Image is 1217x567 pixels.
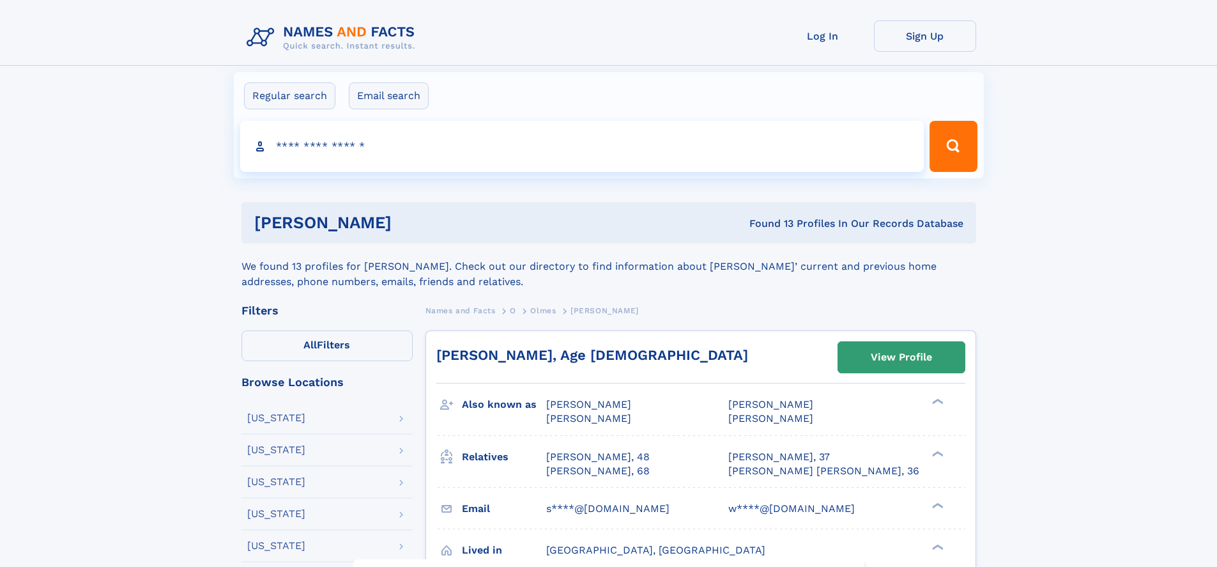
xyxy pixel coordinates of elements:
div: ❯ [929,501,944,509]
a: View Profile [838,342,965,373]
a: [PERSON_NAME], 48 [546,450,650,464]
a: [PERSON_NAME], 68 [546,464,650,478]
h3: Lived in [462,540,546,561]
a: [PERSON_NAME] [PERSON_NAME], 36 [728,464,919,478]
a: Names and Facts [425,302,496,318]
div: ❯ [929,449,944,458]
span: [PERSON_NAME] [728,412,813,424]
input: search input [240,121,924,172]
span: [PERSON_NAME] [546,412,631,424]
div: ❯ [929,543,944,551]
div: [US_STATE] [247,477,305,487]
a: [PERSON_NAME], 37 [728,450,830,464]
div: Browse Locations [241,377,413,388]
div: [US_STATE] [247,509,305,519]
div: [US_STATE] [247,541,305,551]
span: [PERSON_NAME] [570,306,639,315]
a: [PERSON_NAME], Age [DEMOGRAPHIC_DATA] [436,347,748,363]
div: Found 13 Profiles In Our Records Database [570,217,963,231]
a: Olmes [530,302,556,318]
label: Filters [241,330,413,361]
div: We found 13 profiles for [PERSON_NAME]. Check out our directory to find information about [PERSON... [241,244,976,290]
h3: Also known as [462,394,546,416]
div: Filters [241,305,413,316]
img: Logo Names and Facts [241,20,425,55]
button: Search Button [930,121,977,172]
h3: Email [462,498,546,520]
div: [US_STATE] [247,413,305,423]
a: O [510,302,516,318]
span: [PERSON_NAME] [546,398,631,410]
h3: Relatives [462,446,546,468]
span: [GEOGRAPHIC_DATA], [GEOGRAPHIC_DATA] [546,544,765,556]
span: Olmes [530,306,556,315]
a: Sign Up [874,20,976,52]
span: All [303,339,317,351]
div: ❯ [929,398,944,406]
div: View Profile [871,343,932,372]
label: Regular search [244,82,335,109]
span: O [510,306,516,315]
a: Log In [772,20,874,52]
span: [PERSON_NAME] [728,398,813,410]
h1: [PERSON_NAME] [254,215,570,231]
label: Email search [349,82,429,109]
div: [US_STATE] [247,445,305,455]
